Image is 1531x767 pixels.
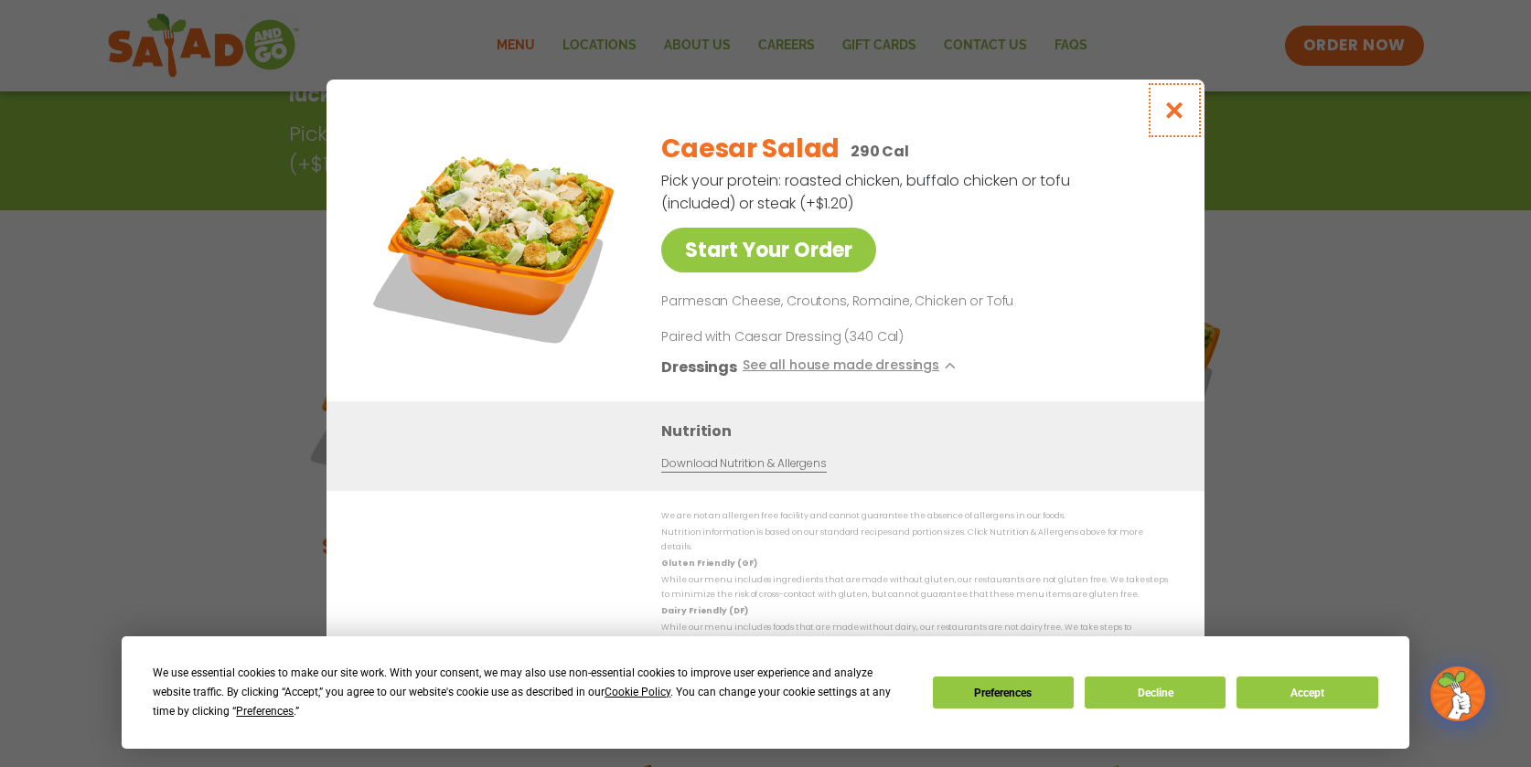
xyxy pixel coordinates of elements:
strong: Dairy Friendly (DF) [661,604,747,615]
h3: Dressings [661,355,737,378]
span: Preferences [236,705,294,718]
p: Paired with Caesar Dressing (340 Cal) [661,326,1000,346]
button: Accept [1237,676,1377,708]
p: Pick your protein: roasted chicken, buffalo chicken or tofu (included) or steak (+$1.20) [661,169,1073,215]
p: While our menu includes foods that are made without dairy, our restaurants are not dairy free. We... [661,621,1168,649]
p: While our menu includes ingredients that are made without gluten, our restaurants are not gluten ... [661,573,1168,602]
button: Decline [1085,676,1226,708]
button: Close modal [1145,80,1204,141]
a: Download Nutrition & Allergens [661,454,826,472]
p: Nutrition information is based on our standard recipes and portion sizes. Click Nutrition & Aller... [661,526,1168,554]
img: wpChatIcon [1432,668,1483,719]
p: Parmesan Cheese, Croutons, Romaine, Chicken or Tofu [661,291,1161,313]
p: 290 Cal [851,140,909,163]
button: Preferences [933,676,1074,708]
div: We use essential cookies to make our site work. With your consent, we may also use non-essential ... [153,664,910,721]
button: See all house made dressings [743,355,965,378]
span: Cookie Policy [605,686,670,698]
div: Cookie Consent Prompt [122,636,1409,749]
img: Featured product photo for Caesar Salad [368,116,624,372]
p: We are not an allergen free facility and cannot guarantee the absence of allergens in our foods. [661,509,1168,523]
a: Start Your Order [661,228,876,272]
h2: Caesar Salad [661,130,840,168]
h3: Nutrition [661,419,1177,442]
strong: Gluten Friendly (GF) [661,558,756,569]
